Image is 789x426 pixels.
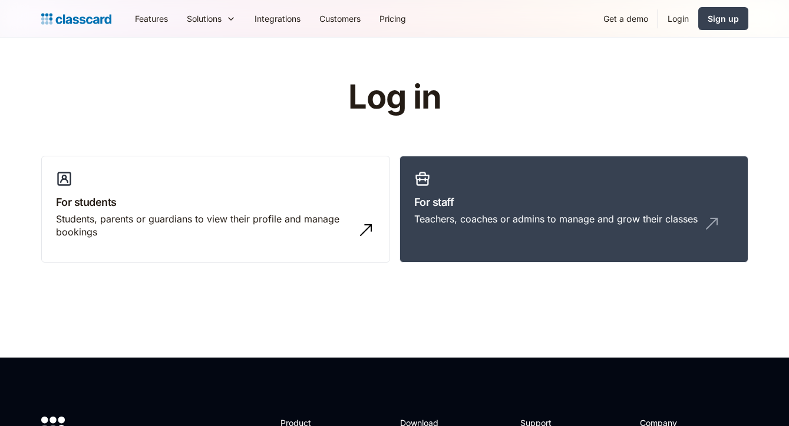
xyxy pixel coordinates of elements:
a: Pricing [370,5,415,32]
h1: Log in [207,79,582,116]
a: For studentsStudents, parents or guardians to view their profile and manage bookings [41,156,390,263]
a: For staffTeachers, coaches or admins to manage and grow their classes [400,156,748,263]
a: Sign up [698,7,748,30]
div: Sign up [708,12,739,25]
a: Integrations [245,5,310,32]
div: Teachers, coaches or admins to manage and grow their classes [414,212,698,225]
h3: For staff [414,194,734,210]
h3: For students [56,194,375,210]
a: home [41,11,111,27]
a: Get a demo [594,5,658,32]
div: Solutions [187,12,222,25]
div: Solutions [177,5,245,32]
div: Students, parents or guardians to view their profile and manage bookings [56,212,352,239]
a: Login [658,5,698,32]
a: Features [126,5,177,32]
a: Customers [310,5,370,32]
